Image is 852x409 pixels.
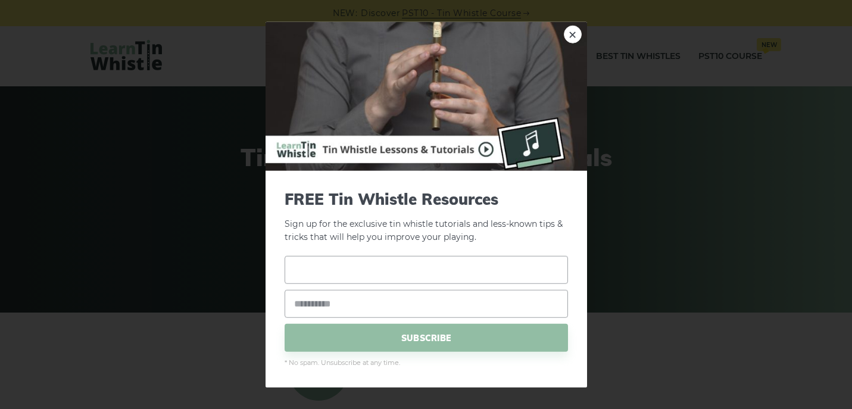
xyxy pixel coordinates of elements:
[564,25,582,43] a: ×
[285,358,568,369] span: * No spam. Unsubscribe at any time.
[285,189,568,244] p: Sign up for the exclusive tin whistle tutorials and less-known tips & tricks that will help you i...
[285,189,568,208] span: FREE Tin Whistle Resources
[266,21,587,170] img: Tin Whistle Buying Guide Preview
[285,324,568,352] span: SUBSCRIBE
